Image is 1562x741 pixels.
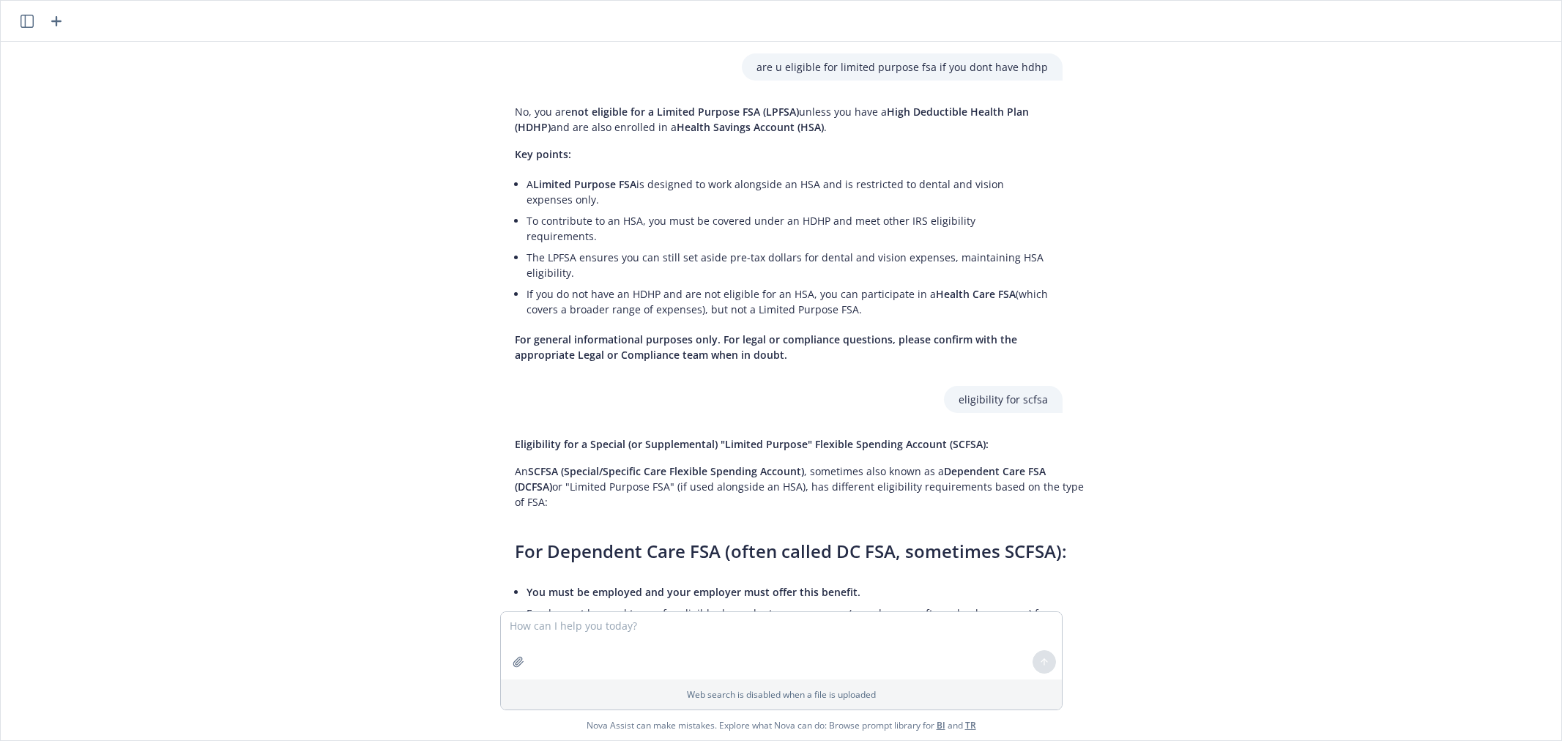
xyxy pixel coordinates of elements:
a: BI [937,719,945,731]
span: Key points: [515,147,571,161]
h3: For Dependent Care FSA (often called DC FSA, sometimes SCFSA): [515,539,1094,564]
li: Funds must be used to pay for eligible dependent care expenses (e.g., daycare, after-school progr... [527,603,1094,639]
span: Eligibility for a Special (or Supplemental) "Limited Purpose" Flexible Spending Account (SCFSA): [515,437,989,451]
span: Limited Purpose FSA [533,177,636,191]
span: Dependent Care FSA (DCFSA) [515,464,1046,494]
span: You must be employed and your employer must offer this benefit. [527,585,860,599]
p: Web search is disabled when a file is uploaded [510,688,1053,701]
li: A is designed to work alongside an HSA and is restricted to dental and vision expenses only. [527,174,1048,210]
p: An , sometimes also known as a or "Limited Purpose FSA" (if used alongside an HSA), has different... [515,463,1094,510]
span: Health Care FSA [936,287,1016,301]
span: not eligible for a Limited Purpose FSA (LPFSA) [571,105,799,119]
span: SCFSA (Special/Specific Care Flexible Spending Account) [528,464,804,478]
li: The LPFSA ensures you can still set aside pre-tax dollars for dental and vision expenses, maintai... [527,247,1048,283]
a: TR [965,719,976,731]
li: To contribute to an HSA, you must be covered under an HDHP and meet other IRS eligibility require... [527,210,1048,247]
p: are u eligible for limited purpose fsa if you dont have hdhp [756,59,1048,75]
p: No, you are unless you have a and are also enrolled in a . [515,104,1048,135]
span: Health Savings Account (HSA) [677,120,824,134]
span: Nova Assist can make mistakes. Explore what Nova can do: Browse prompt library for and [7,710,1555,740]
span: For general informational purposes only. For legal or compliance questions, please confirm with t... [515,332,1017,362]
p: eligibility for scfsa [959,392,1048,407]
li: If you do not have an HDHP and are not eligible for an HSA, you can participate in a (which cover... [527,283,1048,320]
